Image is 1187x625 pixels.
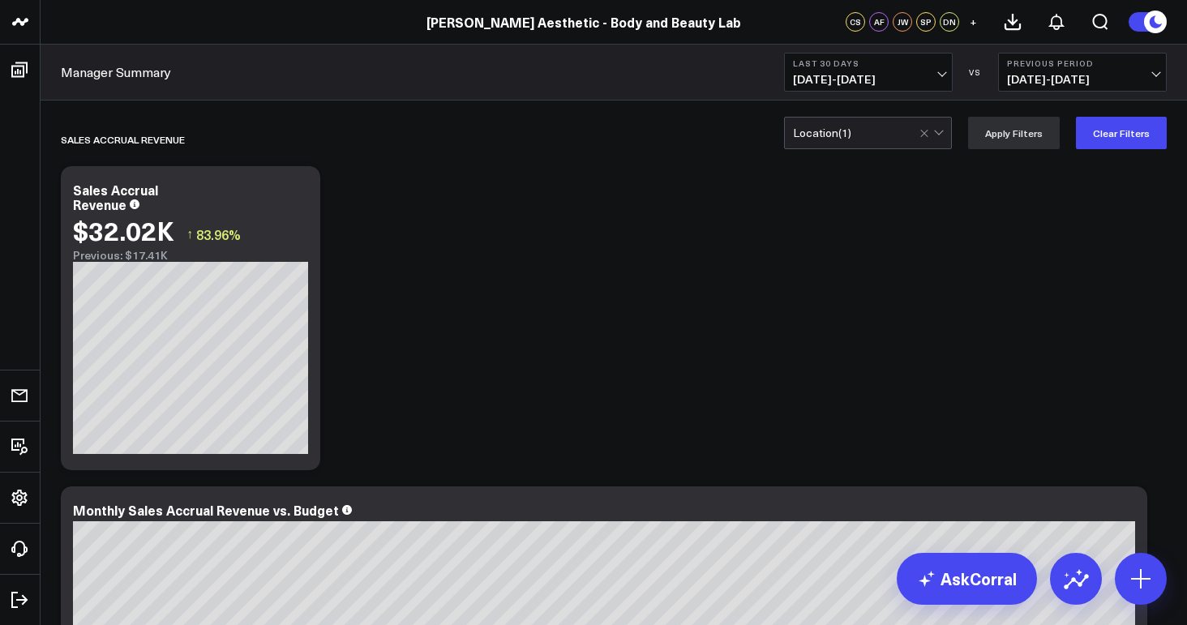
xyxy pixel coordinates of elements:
[897,553,1037,605] a: AskCorral
[1076,117,1167,149] button: Clear Filters
[968,117,1060,149] button: Apply Filters
[426,13,741,31] a: [PERSON_NAME] Aesthetic - Body and Beauty Lab
[1007,73,1158,86] span: [DATE] - [DATE]
[893,12,912,32] div: JW
[916,12,936,32] div: SP
[961,67,990,77] div: VS
[73,181,158,213] div: Sales Accrual Revenue
[940,12,959,32] div: DN
[963,12,983,32] button: +
[1007,58,1158,68] b: Previous Period
[970,16,977,28] span: +
[73,501,339,519] div: Monthly Sales Accrual Revenue vs. Budget
[784,53,953,92] button: Last 30 Days[DATE]-[DATE]
[998,53,1167,92] button: Previous Period[DATE]-[DATE]
[846,12,865,32] div: CS
[61,121,185,158] div: Sales Accrual Revenue
[61,63,171,81] a: Manager Summary
[73,249,308,262] div: Previous: $17.41K
[869,12,889,32] div: AF
[793,58,944,68] b: Last 30 Days
[73,216,174,245] div: $32.02K
[196,225,241,243] span: 83.96%
[793,126,851,139] div: Location ( 1 )
[793,73,944,86] span: [DATE] - [DATE]
[186,224,193,245] span: ↑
